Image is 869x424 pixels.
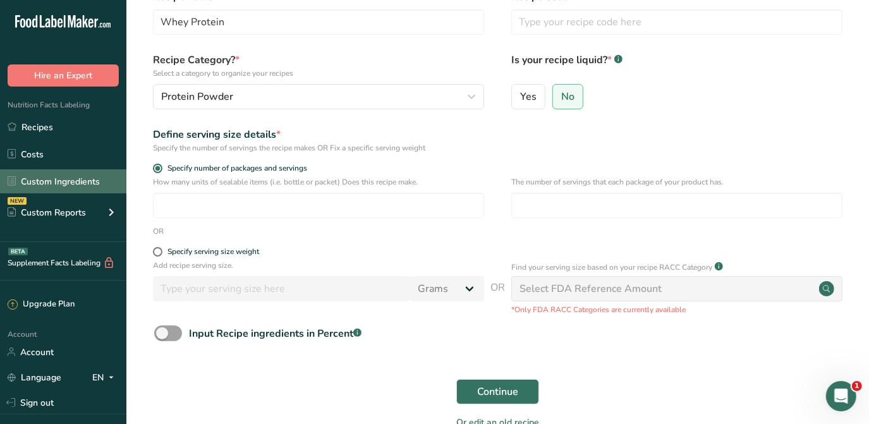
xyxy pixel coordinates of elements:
a: Language [8,366,61,389]
button: Hire an Expert [8,64,119,87]
div: NEW [8,197,27,205]
div: Define serving size details [153,127,484,142]
span: Protein Powder [161,89,233,104]
label: Recipe Category? [153,52,484,79]
button: Continue [456,379,539,404]
p: Find your serving size based on your recipe RACC Category [511,262,712,273]
span: OR [490,280,505,315]
div: Specify serving size weight [167,247,259,257]
button: Protein Powder [153,84,484,109]
div: Upgrade Plan [8,298,75,311]
p: How many units of sealable items (i.e. bottle or packet) Does this recipe make. [153,176,484,188]
input: Type your recipe code here [511,9,842,35]
div: BETA [8,248,28,255]
p: The number of servings that each package of your product has. [511,176,842,188]
div: Select FDA Reference Amount [520,281,662,296]
div: Specify the number of servings the recipe makes OR Fix a specific serving weight [153,142,484,154]
span: 1 [852,381,862,391]
input: Type your recipe name here [153,9,484,35]
p: Select a category to organize your recipes [153,68,484,79]
label: Is your recipe liquid? [511,52,842,79]
input: Type your serving size here [153,276,410,301]
div: OR [153,226,164,237]
span: Continue [477,384,518,399]
p: *Only FDA RACC Categories are currently available [511,304,842,315]
iframe: Intercom live chat [826,381,856,411]
div: Input Recipe ingredients in Percent [189,326,362,341]
div: EN [92,370,119,385]
p: Add recipe serving size. [153,260,484,271]
span: Specify number of packages and servings [162,164,307,173]
span: Yes [520,90,537,103]
div: Custom Reports [8,206,86,219]
span: No [561,90,574,103]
